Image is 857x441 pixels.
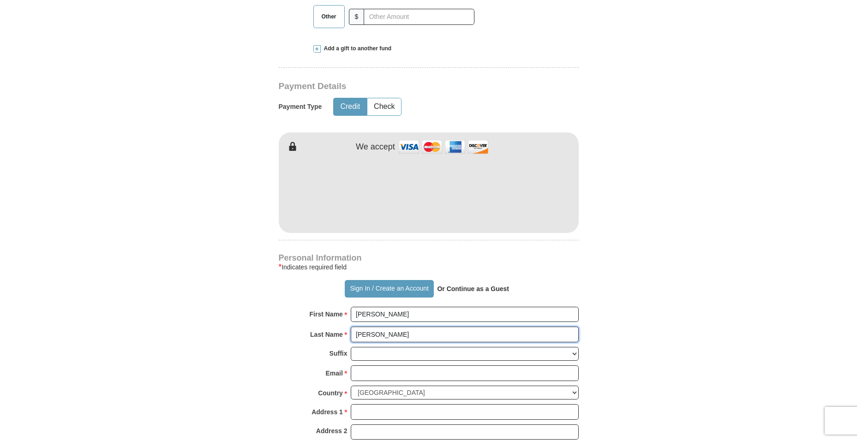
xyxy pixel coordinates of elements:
[312,405,343,418] strong: Address 1
[334,98,366,115] button: Credit
[349,9,365,25] span: $
[310,328,343,341] strong: Last Name
[321,45,392,53] span: Add a gift to another fund
[316,424,348,437] strong: Address 2
[310,308,343,321] strong: First Name
[326,367,343,380] strong: Email
[279,81,514,92] h3: Payment Details
[364,9,474,25] input: Other Amount
[279,254,579,262] h4: Personal Information
[318,387,343,399] strong: Country
[330,347,348,360] strong: Suffix
[345,280,434,298] button: Sign In / Create an Account
[367,98,401,115] button: Check
[356,142,395,152] h4: We accept
[397,137,490,157] img: credit cards accepted
[279,262,579,273] div: Indicates required field
[279,103,322,111] h5: Payment Type
[437,285,509,292] strong: Or Continue as a Guest
[317,10,341,24] span: Other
